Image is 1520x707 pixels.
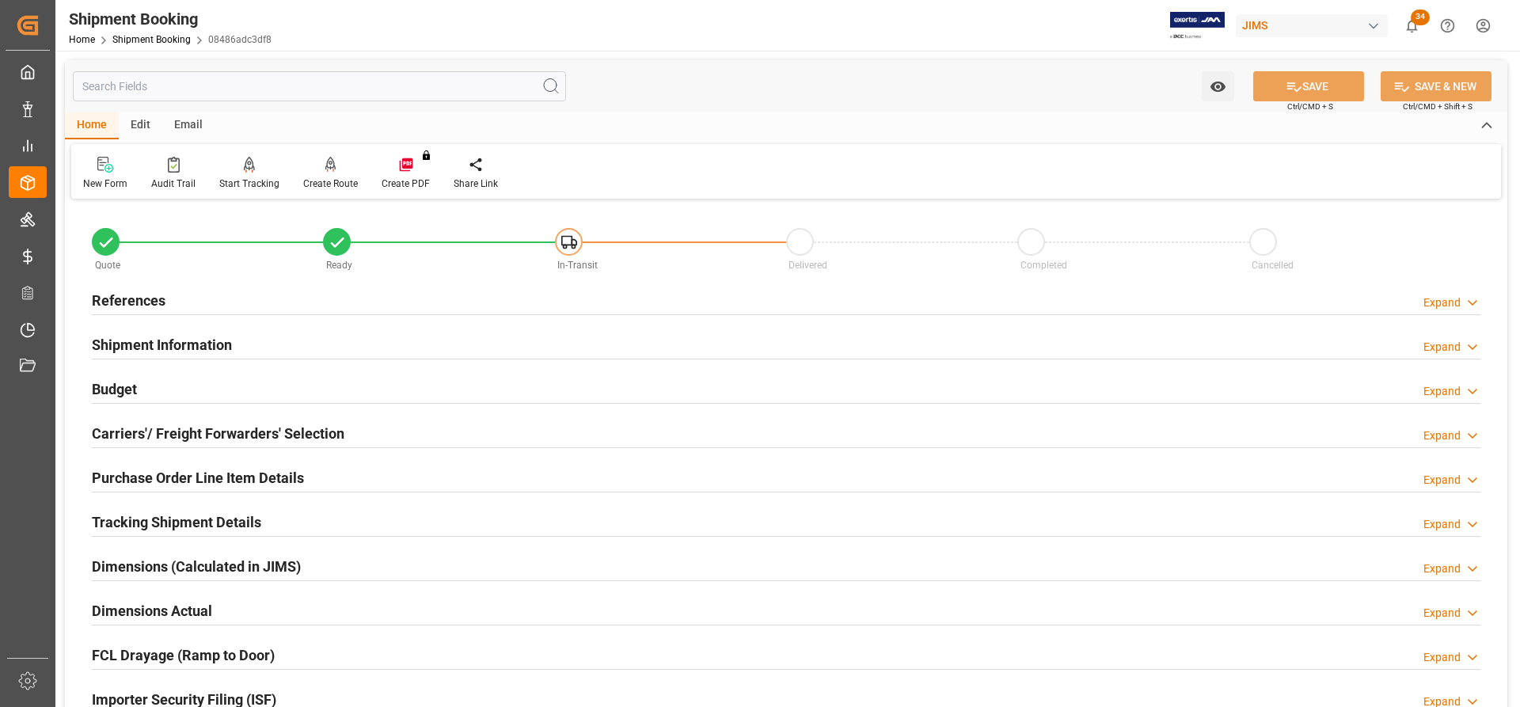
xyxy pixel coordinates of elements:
span: Quote [95,260,120,271]
span: Cancelled [1252,260,1294,271]
button: show 34 new notifications [1394,8,1430,44]
button: open menu [1202,71,1234,101]
div: Expand [1423,516,1461,533]
h2: Dimensions Actual [92,600,212,621]
div: Email [162,112,215,139]
button: SAVE [1253,71,1364,101]
span: Ctrl/CMD + S [1287,101,1333,112]
div: Expand [1423,339,1461,355]
div: New Form [83,177,127,191]
div: Edit [119,112,162,139]
div: Expand [1423,383,1461,400]
div: Home [65,112,119,139]
div: Audit Trail [151,177,196,191]
div: JIMS [1236,14,1388,37]
a: Home [69,34,95,45]
span: Delivered [788,260,827,271]
div: Share Link [454,177,498,191]
span: In-Transit [557,260,598,271]
h2: Purchase Order Line Item Details [92,467,304,488]
button: Help Center [1430,8,1465,44]
span: Completed [1020,260,1067,271]
div: Expand [1423,561,1461,577]
div: Start Tracking [219,177,279,191]
div: Expand [1423,472,1461,488]
h2: Dimensions (Calculated in JIMS) [92,556,301,577]
h2: Carriers'/ Freight Forwarders' Selection [92,423,344,444]
h2: Tracking Shipment Details [92,511,261,533]
div: Expand [1423,649,1461,666]
a: Shipment Booking [112,34,191,45]
input: Search Fields [73,71,566,101]
button: JIMS [1236,10,1394,40]
div: Create Route [303,177,358,191]
img: Exertis%20JAM%20-%20Email%20Logo.jpg_1722504956.jpg [1170,12,1225,40]
div: Expand [1423,295,1461,311]
div: Expand [1423,605,1461,621]
h2: Budget [92,378,137,400]
h2: FCL Drayage (Ramp to Door) [92,644,275,666]
h2: Shipment Information [92,334,232,355]
div: Shipment Booking [69,7,272,31]
span: Ctrl/CMD + Shift + S [1403,101,1472,112]
button: SAVE & NEW [1381,71,1491,101]
div: Expand [1423,428,1461,444]
span: Ready [326,260,352,271]
h2: References [92,290,165,311]
span: 34 [1411,10,1430,25]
